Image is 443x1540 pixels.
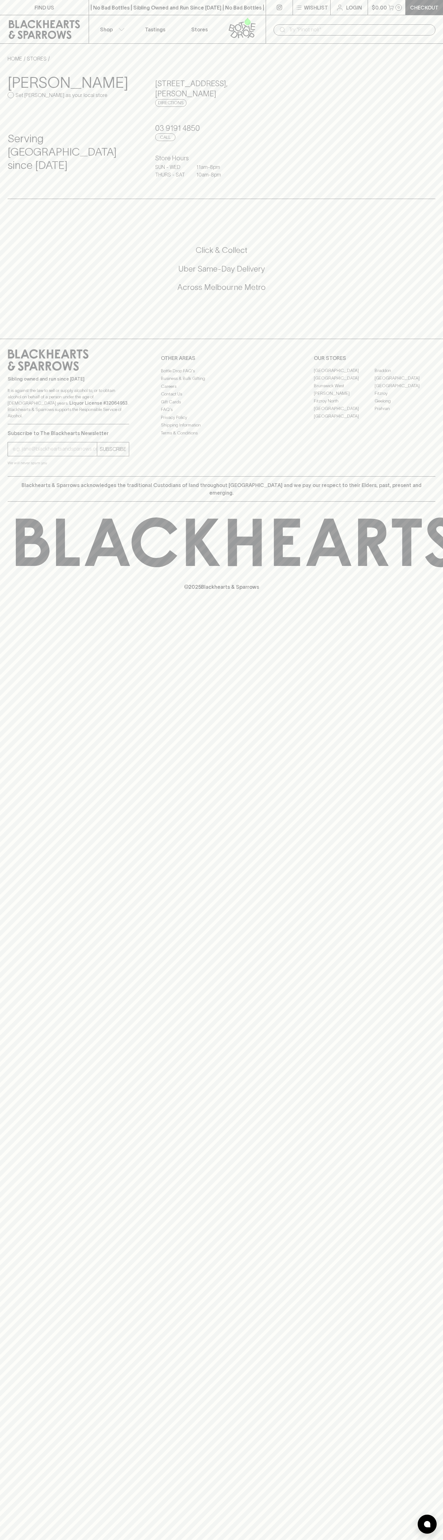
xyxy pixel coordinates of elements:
p: Sibling owned and run since [DATE] [8,376,129,382]
strong: Liquor License #32064953 [69,401,128,406]
p: OTHER AREAS [161,354,282,362]
a: Business & Bulk Gifting [161,375,282,382]
h3: [PERSON_NAME] [8,74,140,91]
a: Gift Cards [161,398,282,406]
a: Contact Us [161,390,282,398]
a: Bottle Drop FAQ's [161,367,282,375]
a: [GEOGRAPHIC_DATA] [375,375,435,382]
div: Call to action block [8,220,435,326]
p: Tastings [145,26,165,33]
a: Fitzroy [375,390,435,397]
p: It is against the law to sell or supply alcohol to, or to obtain alcohol on behalf of a person un... [8,387,129,419]
a: Directions [155,99,187,107]
a: [PERSON_NAME] [314,390,375,397]
h4: Serving [GEOGRAPHIC_DATA] since [DATE] [8,132,140,172]
p: Set [PERSON_NAME] as your local store [16,91,107,99]
a: FAQ's [161,406,282,414]
a: Stores [177,15,222,43]
a: Brunswick West [314,382,375,390]
a: [GEOGRAPHIC_DATA] [314,375,375,382]
a: STORES [27,56,47,61]
input: Try "Pinot noir" [289,25,430,35]
h5: Click & Collect [8,245,435,255]
p: 10am - 8pm [196,171,228,178]
a: Shipping Information [161,421,282,429]
p: Checkout [410,4,439,11]
p: $0.00 [372,4,387,11]
a: Terms & Conditions [161,429,282,437]
p: SUN - WED [155,163,187,171]
p: Wishlist [304,4,328,11]
a: Braddon [375,367,435,375]
p: Blackhearts & Sparrows acknowledges the traditional Custodians of land throughout [GEOGRAPHIC_DAT... [12,481,431,497]
a: Fitzroy North [314,397,375,405]
a: Privacy Policy [161,414,282,421]
h5: Across Melbourne Metro [8,282,435,292]
h5: [STREET_ADDRESS] , [PERSON_NAME] [155,79,288,99]
p: SUBSCRIBE [100,445,126,453]
a: [GEOGRAPHIC_DATA] [314,405,375,413]
a: Prahran [375,405,435,413]
h5: 03 9191 4850 [155,123,288,133]
img: bubble-icon [424,1521,430,1527]
p: Login [346,4,362,11]
p: Subscribe to The Blackhearts Newsletter [8,429,129,437]
a: Call [155,133,175,141]
button: Shop [89,15,133,43]
a: [GEOGRAPHIC_DATA] [375,382,435,390]
h6: Store Hours [155,153,288,163]
p: Stores [191,26,208,33]
a: [GEOGRAPHIC_DATA] [314,367,375,375]
p: 0 [397,6,400,9]
p: 11am - 8pm [196,163,228,171]
a: HOME [8,56,22,61]
input: e.g. jane@blackheartsandsparrows.com.au [13,444,97,454]
p: Shop [100,26,113,33]
p: We will never spam you [8,460,129,466]
p: FIND US [35,4,54,11]
h5: Uber Same-Day Delivery [8,264,435,274]
a: [GEOGRAPHIC_DATA] [314,413,375,420]
p: THURS - SAT [155,171,187,178]
p: OUR STORES [314,354,435,362]
a: Careers [161,382,282,390]
button: SUBSCRIBE [97,442,129,456]
a: Geelong [375,397,435,405]
a: Tastings [133,15,177,43]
